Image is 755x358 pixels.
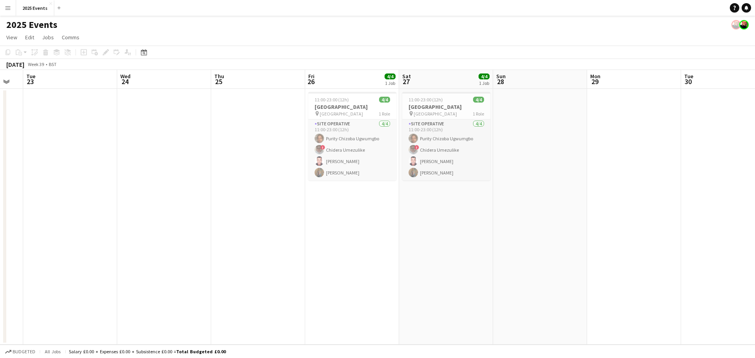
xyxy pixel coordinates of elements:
[320,111,363,117] span: [GEOGRAPHIC_DATA]
[26,61,46,67] span: Week 39
[402,103,490,110] h3: [GEOGRAPHIC_DATA]
[176,349,226,354] span: Total Budgeted £0.00
[25,34,34,41] span: Edit
[402,92,490,180] app-job-card: 11:00-23:00 (12h)4/4[GEOGRAPHIC_DATA] [GEOGRAPHIC_DATA]1 RoleSite Operative4/411:00-23:00 (12h)Pu...
[25,77,35,86] span: 23
[308,103,396,110] h3: [GEOGRAPHIC_DATA]
[308,92,396,180] app-job-card: 11:00-23:00 (12h)4/4[GEOGRAPHIC_DATA] [GEOGRAPHIC_DATA]1 RoleSite Operative4/411:00-23:00 (12h)Pu...
[683,77,693,86] span: 30
[473,97,484,103] span: 4/4
[473,111,484,117] span: 1 Role
[479,80,489,86] div: 1 Job
[731,20,741,29] app-user-avatar: Josh Tutty
[379,111,390,117] span: 1 Role
[589,77,600,86] span: 29
[69,349,226,354] div: Salary £0.00 + Expenses £0.00 + Subsistence £0.00 =
[13,349,35,354] span: Budgeted
[409,97,443,103] span: 11:00-23:00 (12h)
[414,145,419,150] span: !
[402,119,490,180] app-card-role: Site Operative4/411:00-23:00 (12h)Purity Chizoba Ugwumgbo!Chidera Umezulike[PERSON_NAME][PERSON_N...
[739,20,749,29] app-user-avatar: Josh Tutty
[39,32,57,42] a: Jobs
[16,0,54,16] button: 2025 Events
[119,77,131,86] span: 24
[49,61,57,67] div: BST
[495,77,506,86] span: 28
[307,77,315,86] span: 26
[120,73,131,80] span: Wed
[402,73,411,80] span: Sat
[590,73,600,80] span: Mon
[315,97,349,103] span: 11:00-23:00 (12h)
[385,80,395,86] div: 1 Job
[6,61,24,68] div: [DATE]
[62,34,79,41] span: Comms
[26,73,35,80] span: Tue
[414,111,457,117] span: [GEOGRAPHIC_DATA]
[308,73,315,80] span: Fri
[385,73,396,79] span: 4/4
[214,73,224,80] span: Thu
[379,97,390,103] span: 4/4
[684,73,693,80] span: Tue
[42,34,54,41] span: Jobs
[401,77,411,86] span: 27
[22,32,37,42] a: Edit
[4,347,37,356] button: Budgeted
[6,19,57,31] h1: 2025 Events
[320,145,325,150] span: !
[43,349,62,354] span: All jobs
[59,32,83,42] a: Comms
[213,77,224,86] span: 25
[6,34,17,41] span: View
[479,73,490,79] span: 4/4
[3,32,20,42] a: View
[496,73,506,80] span: Sun
[308,119,396,180] app-card-role: Site Operative4/411:00-23:00 (12h)Purity Chizoba Ugwumgbo!Chidera Umezulike[PERSON_NAME][PERSON_N...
